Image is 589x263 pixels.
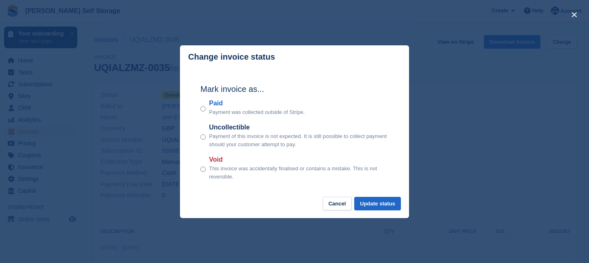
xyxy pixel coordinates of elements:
p: Change invoice status [188,52,275,62]
button: Cancel [323,197,352,210]
button: close [568,8,581,21]
label: Paid [209,98,305,108]
label: Uncollectible [209,123,389,132]
p: Payment was collected outside of Stripe. [209,108,305,116]
label: Void [209,155,389,165]
button: Update status [354,197,401,210]
p: Payment of this invoice is not expected. It is still possible to collect payment should your cust... [209,132,389,148]
p: This invoice was accidentally finalised or contains a mistake. This is not reversible. [209,165,389,181]
h2: Mark invoice as... [200,83,389,95]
